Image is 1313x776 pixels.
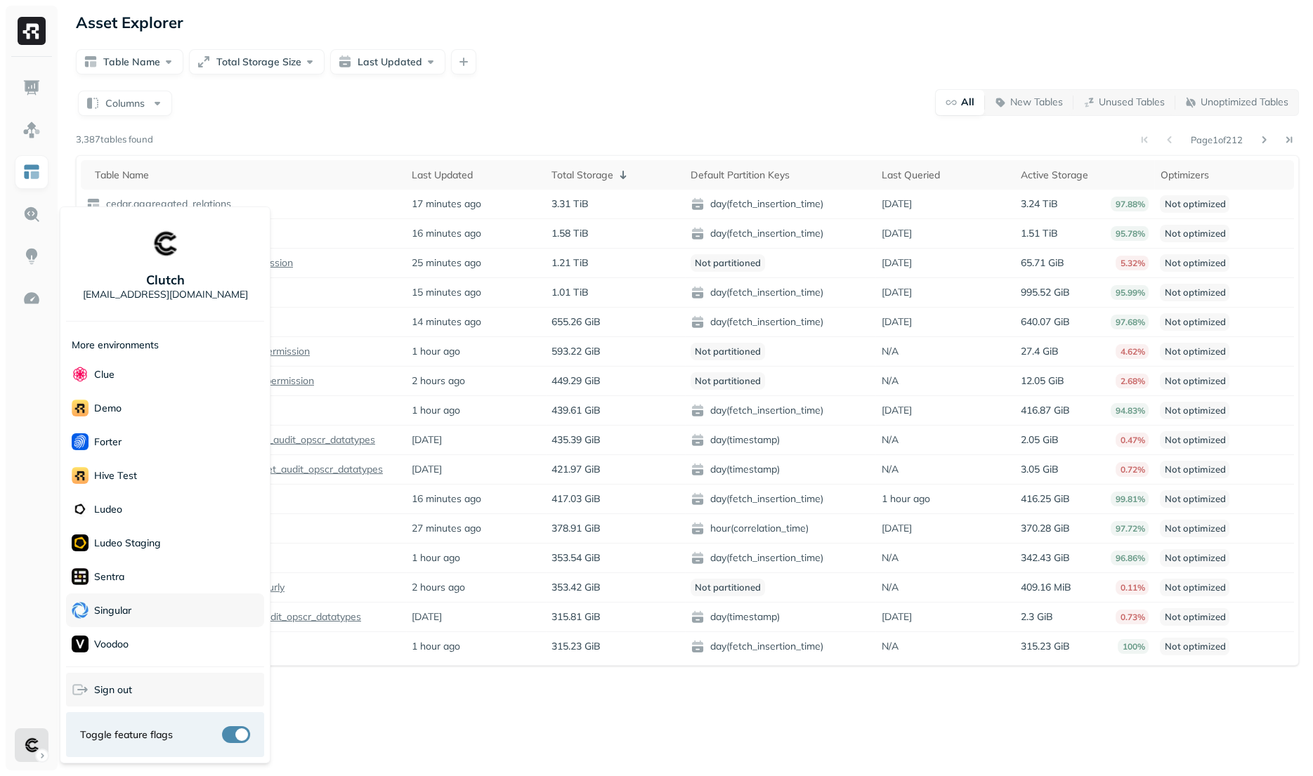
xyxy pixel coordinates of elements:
p: Ludeo Staging [94,536,161,549]
p: Forter [94,435,122,448]
p: Singular [94,603,131,617]
img: Forter [72,433,89,450]
p: More environments [72,338,159,352]
img: Hive Test [72,467,89,484]
span: Sign out [94,683,132,696]
span: Toggle feature flags [80,728,173,741]
p: Ludeo [94,502,122,515]
img: Ludeo Staging [72,534,89,551]
p: Clutch [146,272,185,288]
p: Clue [94,367,115,381]
img: Ludeo [72,501,89,518]
p: [EMAIL_ADDRESS][DOMAIN_NAME] [83,288,248,301]
img: demo [72,400,89,416]
p: Sentra [94,570,124,583]
p: Hive Test [94,468,137,482]
img: Clutch [148,227,182,261]
img: Sentra [72,568,89,585]
p: Voodoo [94,637,129,650]
p: demo [94,401,122,414]
img: Voodoo [72,636,89,652]
img: Singular [72,602,89,619]
img: Clue [72,366,89,383]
